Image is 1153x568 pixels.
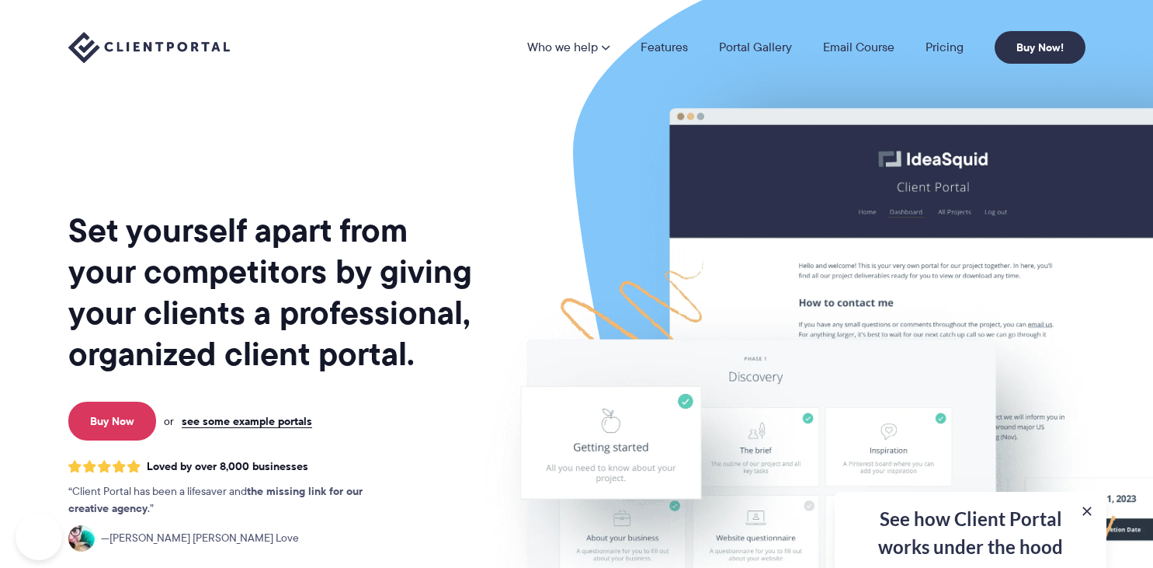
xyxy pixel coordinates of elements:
span: [PERSON_NAME] [PERSON_NAME] Love [101,530,299,547]
a: Portal Gallery [719,41,792,54]
a: Pricing [926,41,964,54]
a: Email Course [823,41,894,54]
a: Buy Now! [995,31,1085,64]
a: see some example portals [182,414,312,428]
h1: Set yourself apart from your competitors by giving your clients a professional, organized client ... [68,210,475,375]
a: Features [641,41,688,54]
p: Client Portal has been a lifesaver and . [68,483,394,517]
a: Who we help [527,41,609,54]
span: Loved by over 8,000 businesses [147,460,308,473]
span: or [164,414,174,428]
strong: the missing link for our creative agency [68,483,363,517]
a: Buy Now [68,402,156,441]
iframe: Toggle Customer Support [16,514,62,560]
